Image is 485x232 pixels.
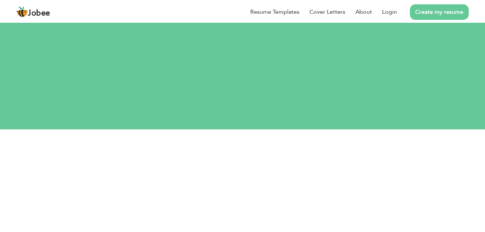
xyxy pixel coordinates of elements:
[309,8,345,16] a: Cover Letters
[410,4,469,20] a: Create my resume
[355,8,372,16] a: About
[16,6,28,18] img: jobee.io
[16,6,50,18] a: Jobee
[250,8,299,16] a: Resume Templates
[28,9,50,17] span: Jobee
[382,8,397,16] a: Login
